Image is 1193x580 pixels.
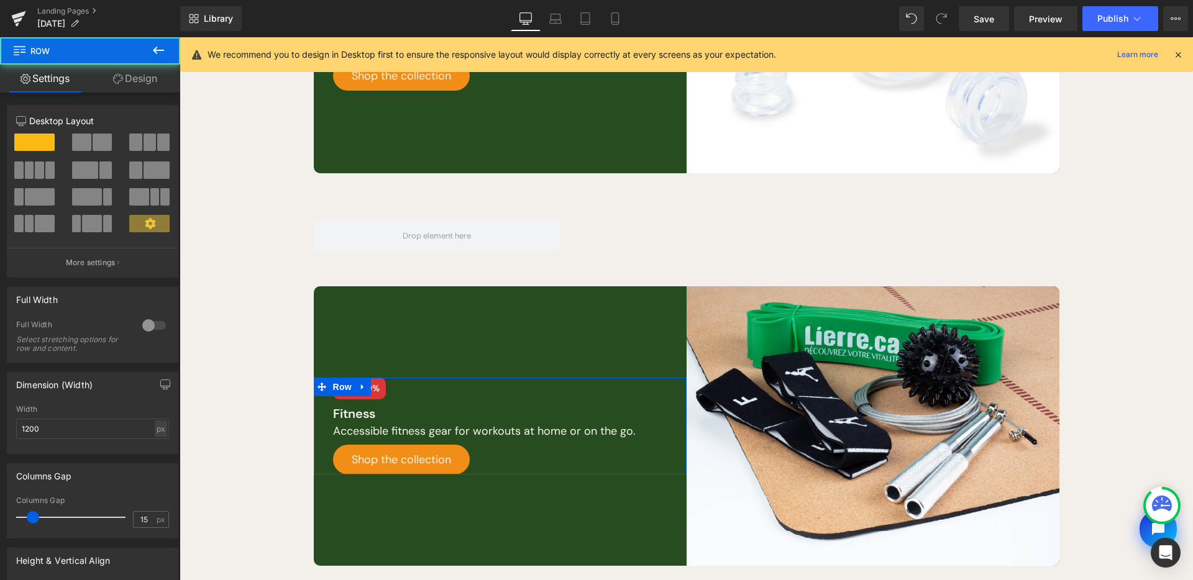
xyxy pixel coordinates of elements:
a: Shop the collection [153,407,290,437]
span: Library [204,13,233,24]
p: More settings [66,257,116,268]
a: Preview [1014,6,1077,31]
button: Redo [929,6,954,31]
button: More settings [7,248,178,277]
div: Full Width [16,320,130,333]
span: Preview [1029,12,1063,25]
div: Columns Gap [16,496,169,505]
p: Accessible fitness gear for workouts at home or on the go. [153,386,498,402]
span: Publish [1097,14,1128,24]
a: Desktop [511,6,541,31]
a: Learn more [1112,47,1163,62]
span: Row [150,340,175,359]
a: Design [90,65,180,93]
a: Expand / Collapse [175,340,191,359]
a: Mobile [600,6,630,31]
span: Shop the collection [172,407,272,437]
button: Publish [1082,6,1158,31]
a: Shop the collection [153,24,290,53]
span: px [157,515,167,523]
div: Height & Vertical Align [16,548,110,566]
input: auto [16,419,169,439]
a: Landing Pages [37,6,180,16]
span: Shop the collection [172,24,272,53]
p: We recommend you to design in Desktop first to ensure the responsive layout would display correct... [208,48,776,61]
button: More [1163,6,1188,31]
div: Dimension (Width) [16,373,93,390]
div: Full Width [16,288,58,305]
a: Tablet [570,6,600,31]
div: Select stretching options for row and content. [16,335,128,353]
div: Open Intercom Messenger [1151,538,1181,568]
span: Row [12,37,137,65]
p: Desktop Layout [16,114,169,127]
a: New Library [180,6,242,31]
div: Columns Gap [16,464,71,481]
iframe: Tidio Chat [944,456,1013,543]
span: [DATE] [37,19,65,29]
button: Undo [899,6,924,31]
p: Fitness [153,367,498,386]
a: Laptop [541,6,570,31]
span: Save [974,12,994,25]
div: px [155,420,167,437]
div: Width [16,405,169,414]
